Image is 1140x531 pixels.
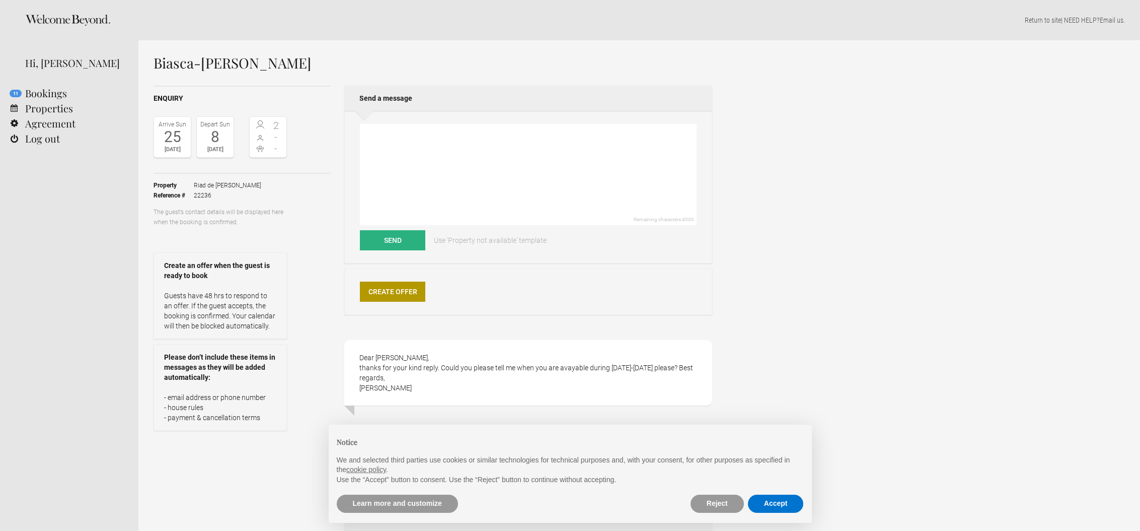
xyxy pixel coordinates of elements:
div: 25 [157,129,188,145]
a: Create Offer [360,282,425,302]
p: The guest’s contact details will be displayed here when the booking is confirmed. [154,207,287,227]
span: 2 [268,120,284,130]
span: - [268,144,284,154]
div: Depart Sun [199,119,231,129]
p: - email address or phone number - house rules - payment & cancellation terms [164,392,276,423]
button: Learn more and customize [337,495,458,513]
p: | NEED HELP? . [154,15,1125,25]
span: Riad de [PERSON_NAME] [194,180,261,190]
div: 8 [199,129,231,145]
div: Dear [PERSON_NAME], thanks for your kind reply. Could you please tell me when you are avayable du... [344,340,712,406]
a: Email us [1100,16,1123,24]
flynt-notification-badge: 11 [10,90,22,97]
a: cookie policy - link opens in a new tab [346,466,386,474]
h2: Notice [337,437,804,447]
h1: Biasca-[PERSON_NAME] [154,55,712,71]
strong: Property [154,180,194,190]
strong: Please don’t include these items in messages as they will be added automatically: [164,352,276,382]
button: Reject [691,495,744,513]
h2: Enquiry [154,93,331,104]
div: Arrive Sun [157,119,188,129]
div: [DATE] [199,145,231,155]
div: [DATE] [157,145,188,155]
a: Return to site [1025,16,1061,24]
p: We and selected third parties use cookies or similar technologies for technical purposes and, wit... [337,455,804,475]
h2: Send a message [344,86,712,111]
span: - [268,132,284,142]
span: 22236 [194,190,261,201]
p: Guests have 48 hrs to respond to an offer. If the guest accepts, the booking is confirmed. Your c... [164,291,276,331]
p: Use the “Accept” button to consent. Use the “Reject” button to continue without accepting. [337,475,804,485]
a: Use 'Property not available' template [427,230,554,250]
strong: Create an offer when the guest is ready to book [164,260,276,281]
div: Hi, [PERSON_NAME] [25,55,123,71]
button: Send [360,230,425,250]
strong: Reference # [154,190,194,201]
button: Accept [748,495,804,513]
